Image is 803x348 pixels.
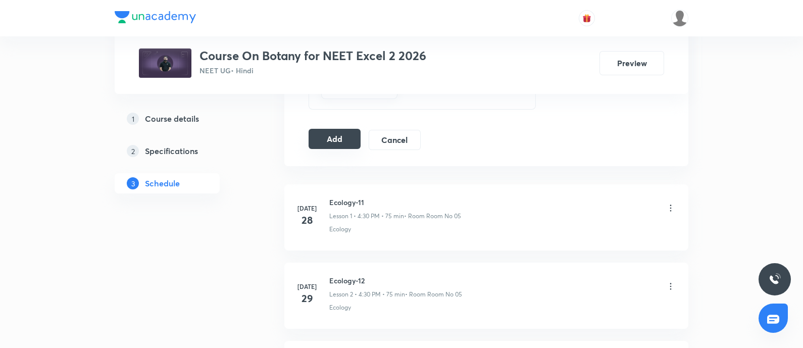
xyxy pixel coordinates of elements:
h4: 29 [297,291,317,306]
a: 2Specifications [115,141,252,161]
p: Lesson 1 • 4:30 PM • 75 min [329,212,404,221]
h4: 28 [297,213,317,228]
p: • Room Room No 05 [405,290,462,299]
p: 2 [127,145,139,157]
img: 3f329454839b4e1ca99736dbd8d3e592.jpg [139,48,191,78]
h6: [DATE] [297,282,317,291]
h6: Ecology-11 [329,197,461,208]
p: • Room Room No 05 [404,212,461,221]
h6: Ecology-12 [329,275,462,286]
p: Lesson 2 • 4:30 PM • 75 min [329,290,405,299]
img: ttu [769,273,781,285]
p: Ecology [329,225,351,234]
button: Add [309,129,361,149]
h5: Schedule [145,177,180,189]
p: 3 [127,177,139,189]
p: 1 [127,113,139,125]
img: Gopal ram [671,10,688,27]
h3: Course On Botany for NEET Excel 2 2026 [199,48,426,63]
p: NEET UG • Hindi [199,65,426,76]
h6: [DATE] [297,204,317,213]
a: 1Course details [115,109,252,129]
a: Company Logo [115,11,196,26]
button: avatar [579,10,595,26]
img: avatar [582,14,591,23]
button: Cancel [369,130,421,150]
h5: Specifications [145,145,198,157]
p: Ecology [329,303,351,312]
button: Preview [599,51,664,75]
img: Company Logo [115,11,196,23]
h5: Course details [145,113,199,125]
